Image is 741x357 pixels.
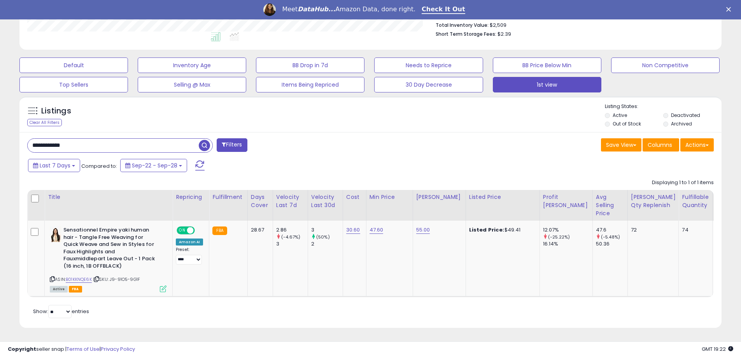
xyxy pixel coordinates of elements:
[671,120,692,127] label: Archived
[680,138,714,152] button: Actions
[652,179,714,186] div: Displaying 1 to 1 of 1 items
[281,234,300,240] small: (-4.67%)
[631,193,676,209] div: [PERSON_NAME] Qty Replenish
[605,103,722,110] p: Listing States:
[8,346,135,353] div: seller snap | |
[81,162,117,170] span: Compared to:
[311,226,343,233] div: 3
[138,77,246,92] button: Selling @ Max
[256,77,364,92] button: Items Being Repriced
[63,226,158,272] b: Sensationnel Empire yaki human hair - Tangle Free Weaving for Quick Weave and Sew in Styles for F...
[50,226,61,242] img: 41rQ-lRrkYL._SL40_.jpg
[601,138,641,152] button: Save View
[276,226,308,233] div: 2.86
[596,226,627,233] div: 47.6
[436,31,496,37] b: Short Term Storage Fees:
[138,57,246,73] button: Inventory Age
[41,106,71,117] h5: Listings
[374,77,483,92] button: 30 Day Decrease
[263,3,276,16] img: Profile image for Georgie
[493,77,601,92] button: 1st view
[212,193,244,201] div: Fulfillment
[493,57,601,73] button: BB Price Below Min
[601,234,620,240] small: (-5.48%)
[19,77,128,92] button: Top Sellers
[374,57,483,73] button: Needs to Reprice
[416,193,462,201] div: [PERSON_NAME]
[50,226,166,291] div: ASIN:
[282,5,415,13] div: Meet Amazon Data, done right.
[194,227,206,234] span: OFF
[101,345,135,353] a: Privacy Policy
[631,226,673,233] div: 72
[422,5,465,14] a: Check It Out
[370,226,384,234] a: 47.60
[212,226,227,235] small: FBA
[611,57,720,73] button: Non Competitive
[67,345,100,353] a: Terms of Use
[682,226,706,233] div: 74
[613,112,627,118] label: Active
[276,193,305,209] div: Velocity Last 7d
[469,226,534,233] div: $49.41
[596,240,627,247] div: 50.36
[548,234,570,240] small: (-25.22%)
[469,226,505,233] b: Listed Price:
[177,227,187,234] span: ON
[311,193,340,209] div: Velocity Last 30d
[93,276,140,282] span: | SKU: J9-91O5-9G1F
[416,226,430,234] a: 55.00
[311,240,343,247] div: 2
[40,162,70,169] span: Last 7 Days
[19,57,128,73] button: Default
[251,193,270,209] div: Days Cover
[543,226,592,233] div: 12.07%
[298,5,335,13] i: DataHub...
[648,141,672,149] span: Columns
[120,159,187,172] button: Sep-22 - Sep-28
[27,119,62,126] div: Clear All Filters
[8,345,36,353] strong: Copyright
[469,193,536,201] div: Listed Price
[643,138,679,152] button: Columns
[48,193,169,201] div: Title
[176,239,203,246] div: Amazon AI
[346,226,360,234] a: 30.60
[28,159,80,172] button: Last 7 Days
[33,308,89,315] span: Show: entries
[176,247,203,265] div: Preset:
[69,286,82,293] span: FBA
[596,193,624,218] div: Avg Selling Price
[543,193,589,209] div: Profit [PERSON_NAME]
[671,112,700,118] label: Deactivated
[498,30,511,38] span: $2.39
[370,193,410,201] div: Min Price
[276,240,308,247] div: 3
[613,120,641,127] label: Out of Stock
[436,20,708,29] li: $2,509
[726,7,734,12] div: Close
[176,193,206,201] div: Repricing
[132,162,177,169] span: Sep-22 - Sep-28
[436,22,489,28] b: Total Inventory Value:
[702,345,733,353] span: 2025-10-6 19:22 GMT
[346,193,363,201] div: Cost
[66,276,92,283] a: B01KKNQE6K
[543,240,592,247] div: 16.14%
[50,286,68,293] span: All listings currently available for purchase on Amazon
[316,234,330,240] small: (50%)
[217,138,247,152] button: Filters
[251,226,267,233] div: 28.67
[682,193,709,209] div: Fulfillable Quantity
[627,190,679,221] th: Please note that this number is a calculation based on your required days of coverage and your ve...
[256,57,364,73] button: BB Drop in 7d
